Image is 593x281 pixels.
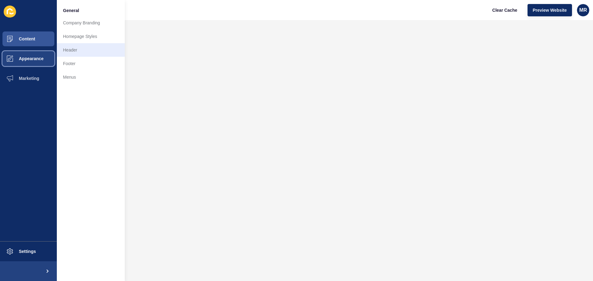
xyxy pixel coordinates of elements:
button: Clear Cache [487,4,523,16]
span: General [63,7,79,14]
a: Homepage Styles [57,30,125,43]
span: Preview Website [533,7,567,13]
a: Company Branding [57,16,125,30]
span: MR [579,7,587,13]
span: Clear Cache [492,7,517,13]
a: Header [57,43,125,57]
button: Preview Website [528,4,572,16]
a: Menus [57,70,125,84]
a: Footer [57,57,125,70]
